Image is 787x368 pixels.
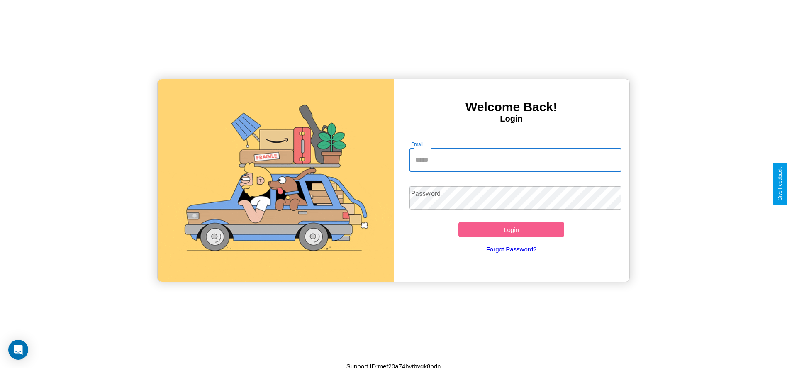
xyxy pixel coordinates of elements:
[394,114,629,124] h4: Login
[8,340,28,360] div: Open Intercom Messenger
[394,100,629,114] h3: Welcome Back!
[458,222,565,237] button: Login
[411,141,424,148] label: Email
[405,237,617,261] a: Forgot Password?
[158,79,393,282] img: gif
[777,167,783,201] div: Give Feedback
